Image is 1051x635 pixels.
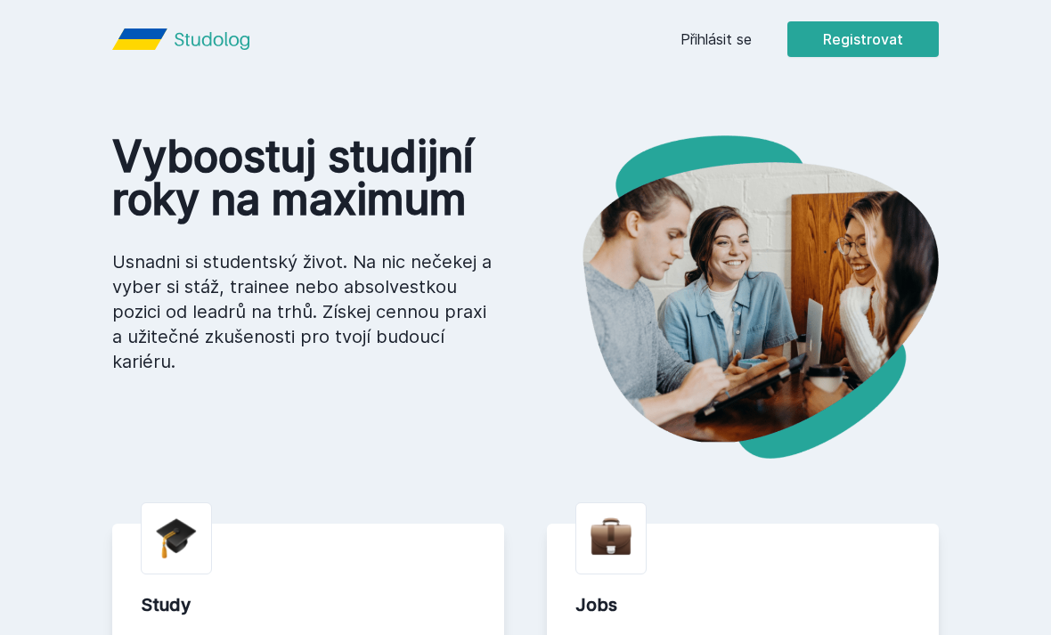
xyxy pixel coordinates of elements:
[112,135,497,221] h1: Vyboostuj studijní roky na maximum
[141,592,476,617] div: Study
[680,28,752,50] a: Přihlásit se
[156,517,197,559] img: graduation-cap.png
[787,21,939,57] button: Registrovat
[112,249,497,374] p: Usnadni si studentský život. Na nic nečekej a vyber si stáž, trainee nebo absolvestkou pozici od ...
[525,135,939,459] img: hero.png
[575,592,910,617] div: Jobs
[591,514,631,559] img: briefcase.png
